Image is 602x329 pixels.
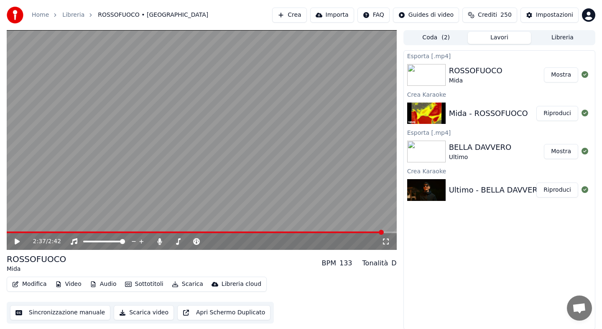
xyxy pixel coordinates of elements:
[449,77,503,85] div: Mida
[52,278,85,290] button: Video
[468,32,531,44] button: Lavori
[462,8,517,23] button: Crediti250
[177,305,270,320] button: Apri Schermo Duplicato
[9,278,50,290] button: Modifica
[544,144,578,159] button: Mostra
[567,296,592,321] a: Aprire la chat
[404,127,595,137] div: Esporta [.mp4]
[536,182,578,198] button: Riproduci
[222,280,261,288] div: Libreria cloud
[339,258,352,268] div: 133
[114,305,174,320] button: Scarica video
[322,258,336,268] div: BPM
[168,278,207,290] button: Scarica
[536,106,578,121] button: Riproduci
[10,305,110,320] button: Sincronizzazione manuale
[98,11,208,19] span: ROSSOFUOCO • [GEOGRAPHIC_DATA]
[404,89,595,99] div: Crea Karaoke
[122,278,167,290] button: Sottotitoli
[449,65,503,77] div: ROSSOFUOCO
[404,166,595,176] div: Crea Karaoke
[7,265,66,273] div: Mida
[62,11,84,19] a: Libreria
[272,8,306,23] button: Crea
[357,8,390,23] button: FAQ
[48,237,61,246] span: 2:42
[449,184,543,196] div: Ultimo - BELLA DAVVERO
[7,253,66,265] div: ROSSOFUOCO
[32,11,49,19] a: Home
[544,67,578,82] button: Mostra
[87,278,120,290] button: Audio
[33,237,53,246] div: /
[500,11,512,19] span: 250
[404,51,595,61] div: Esporta [.mp4]
[531,32,594,44] button: Libreria
[391,258,396,268] div: D
[393,8,459,23] button: Guides di video
[310,8,354,23] button: Importa
[32,11,208,19] nav: breadcrumb
[33,237,46,246] span: 2:37
[478,11,497,19] span: Crediti
[449,108,528,119] div: Mida - ROSSOFUOCO
[520,8,579,23] button: Impostazioni
[536,11,573,19] div: Impostazioni
[362,258,388,268] div: Tonalità
[441,33,450,42] span: ( 2 )
[405,32,468,44] button: Coda
[449,153,512,162] div: Ultimo
[7,7,23,23] img: youka
[449,141,512,153] div: BELLA DAVVERO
